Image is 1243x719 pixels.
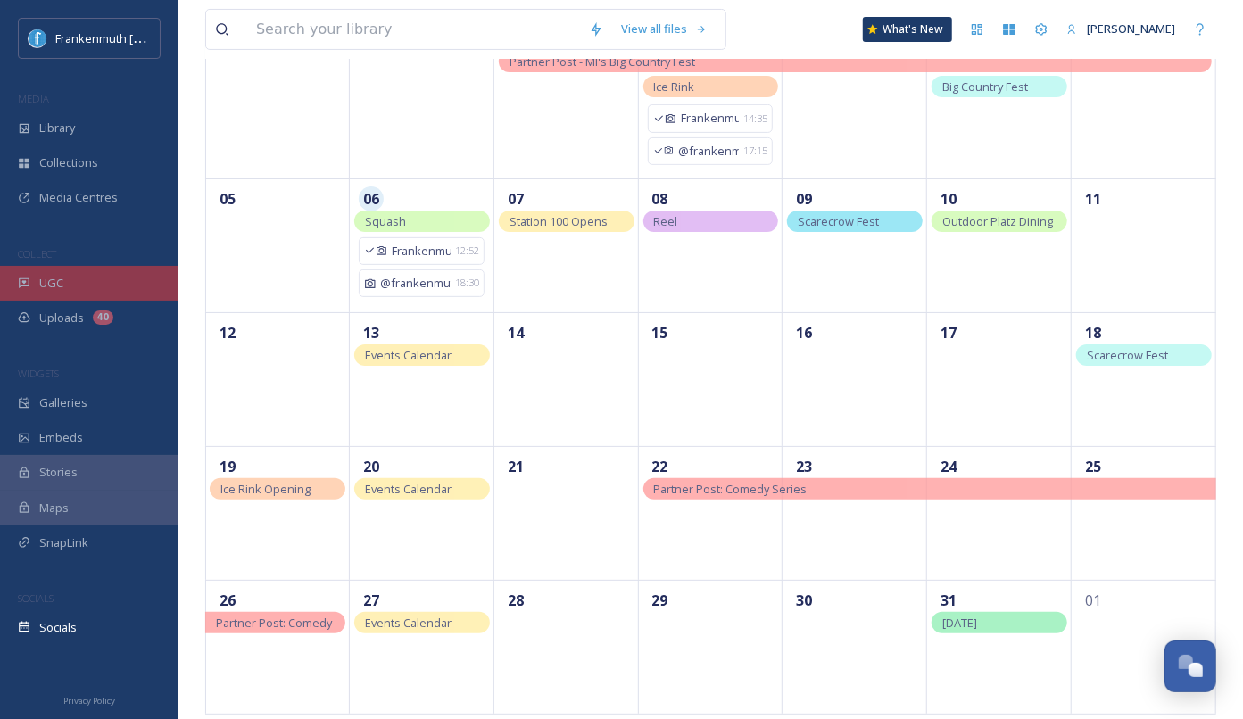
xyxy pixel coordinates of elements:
span: 29 [648,588,673,613]
span: Squash [365,213,406,229]
span: 21 [503,454,528,479]
span: Frankenmuth [392,243,451,260]
span: 13 [359,320,384,345]
span: 12 [215,320,240,345]
span: Reel [654,213,678,229]
span: Scarecrow Fest [1087,347,1168,363]
span: Station 100 Opens [510,213,608,229]
span: UGC [39,275,63,292]
span: Ice Rink [654,79,695,95]
span: SnapLink [39,534,88,551]
span: Embeds [39,429,83,446]
span: Partner Post: Comedy Series [216,615,332,652]
span: @frankenmuth [678,143,739,160]
span: Outdoor Platz Dining [942,213,1053,229]
a: What's New [863,17,952,42]
span: 22 [648,454,673,479]
span: Events Calendar [365,481,452,497]
span: 15 [648,320,673,345]
span: 11 [1081,186,1106,211]
span: 17:15 [743,144,767,159]
span: [PERSON_NAME] [1087,21,1175,37]
span: 16 [791,320,816,345]
button: Open Chat [1164,640,1216,692]
span: 09 [791,186,816,211]
span: 14 [503,320,528,345]
span: 28 [503,588,528,613]
span: Privacy Policy [63,695,115,707]
span: Scarecrow Fest Deadline [798,213,879,251]
a: Privacy Policy [63,689,115,710]
span: SOCIALS [18,591,54,605]
span: Media Centres [39,189,118,206]
span: Collections [39,154,98,171]
span: 19 [215,454,240,479]
img: Social%20Media%20PFP%202025.jpg [29,29,46,47]
span: Partner Post - MI's Big Country Fest [510,54,695,70]
span: Events Calendar [365,347,452,363]
span: 18 [1081,320,1106,345]
span: 20 [359,454,384,479]
span: WIDGETS [18,367,59,380]
span: 26 [215,588,240,613]
span: 17 [936,320,961,345]
a: [PERSON_NAME] [1057,12,1184,46]
span: @frankenmuth [381,275,451,292]
span: Frankenmuth [681,110,740,127]
span: 14:35 [743,112,767,127]
span: 24 [936,454,961,479]
span: Library [39,120,75,136]
span: Big Country Fest [942,79,1028,95]
span: Uploads [39,310,84,326]
span: Frankenmuth [US_STATE] [55,29,190,46]
span: 06 [359,186,384,211]
div: 40 [93,310,113,325]
input: Search your library [247,10,580,49]
span: Partner Post: Comedy Series [654,481,808,497]
span: Ice Rink Opening [220,481,311,497]
span: 23 [791,454,816,479]
span: Stories [39,464,78,481]
span: [DATE] [942,615,977,631]
span: Maps [39,500,69,517]
span: 27 [359,588,384,613]
span: MEDIA [18,92,49,105]
span: Events Calendar [365,615,452,631]
span: 12:52 [455,244,479,259]
span: 18:30 [455,276,479,291]
span: 07 [503,186,528,211]
a: View all files [612,12,717,46]
span: 05 [215,186,240,211]
span: Socials [39,619,77,636]
span: 30 [791,588,816,613]
span: 25 [1081,454,1106,479]
span: 10 [936,186,961,211]
span: 31 [936,588,961,613]
span: 08 [648,186,673,211]
span: Galleries [39,394,87,411]
span: 01 [1081,588,1106,613]
span: COLLECT [18,247,56,260]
